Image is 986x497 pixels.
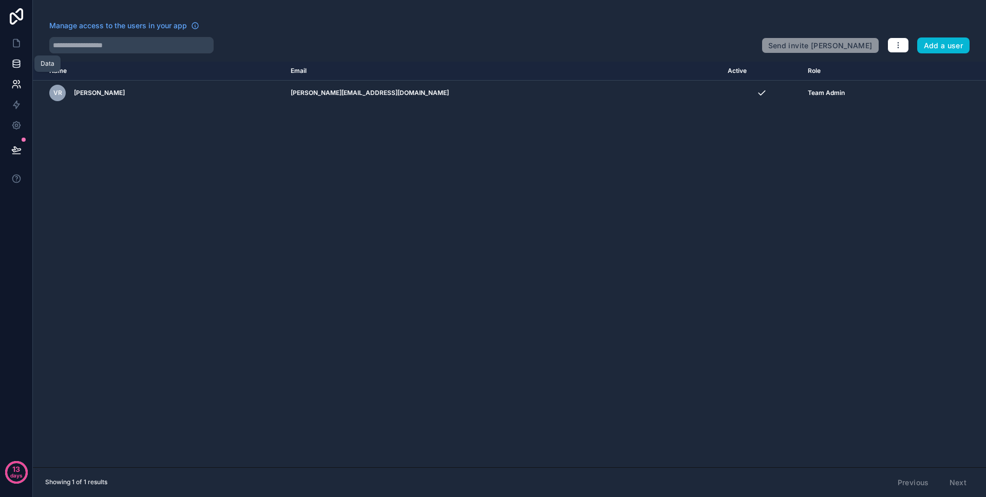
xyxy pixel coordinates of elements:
span: [PERSON_NAME] [74,89,125,97]
th: Email [285,62,722,81]
p: days [10,468,23,483]
td: [PERSON_NAME][EMAIL_ADDRESS][DOMAIN_NAME] [285,81,722,106]
div: Data [41,60,54,68]
p: 13 [12,464,20,474]
span: Manage access to the users in your app [49,21,187,31]
div: scrollable content [33,62,986,467]
span: VR [53,89,62,97]
th: Name [33,62,285,81]
button: Add a user [917,37,970,54]
th: Role [802,62,928,81]
th: Active [722,62,802,81]
a: Manage access to the users in your app [49,21,199,31]
span: Showing 1 of 1 results [45,478,107,486]
span: Team Admin [808,89,845,97]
